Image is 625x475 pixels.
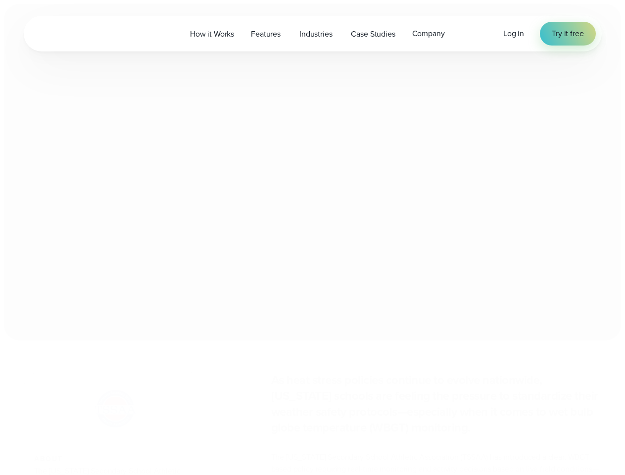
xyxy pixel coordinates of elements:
[540,22,595,46] a: Try it free
[351,28,395,40] span: Case Studies
[503,28,524,39] span: Log in
[251,28,281,40] span: Features
[503,28,524,40] a: Log in
[412,28,445,40] span: Company
[342,24,403,44] a: Case Studies
[552,28,583,40] span: Try it free
[182,24,242,44] a: How it Works
[299,28,332,40] span: Industries
[190,28,234,40] span: How it Works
